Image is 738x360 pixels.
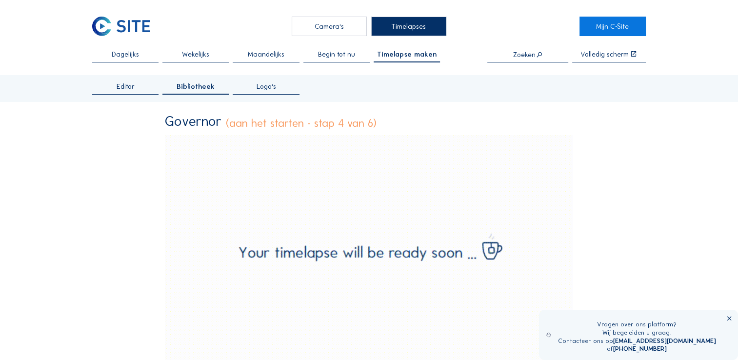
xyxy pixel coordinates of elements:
[182,51,209,58] span: Wekelijks
[579,17,646,36] a: Mijn C-Site
[558,320,716,329] div: Vragen over ons platform?
[613,337,716,344] a: [EMAIL_ADDRESS][DOMAIN_NAME]
[613,345,667,352] a: [PHONE_NUMBER]
[558,329,716,337] div: Wij begeleiden u graag.
[112,51,139,58] span: Dagelijks
[165,115,222,129] div: Governor
[558,337,716,345] div: Contacteer ons op
[248,51,284,58] span: Maandelijks
[580,51,629,58] div: Volledig scherm
[377,51,436,58] span: Timelapse maken
[257,83,276,90] span: Logo's
[558,345,716,353] div: of
[318,51,355,58] span: Begin tot nu
[92,17,150,36] img: C-SITE Logo
[371,17,446,36] div: Timelapses
[292,17,367,36] div: Camera's
[117,83,135,90] span: Editor
[226,118,377,129] div: (aan het starten - stap 4 van 6)
[92,17,159,36] a: C-SITE Logo
[546,320,551,349] img: operator
[177,83,215,90] span: Bibliotheek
